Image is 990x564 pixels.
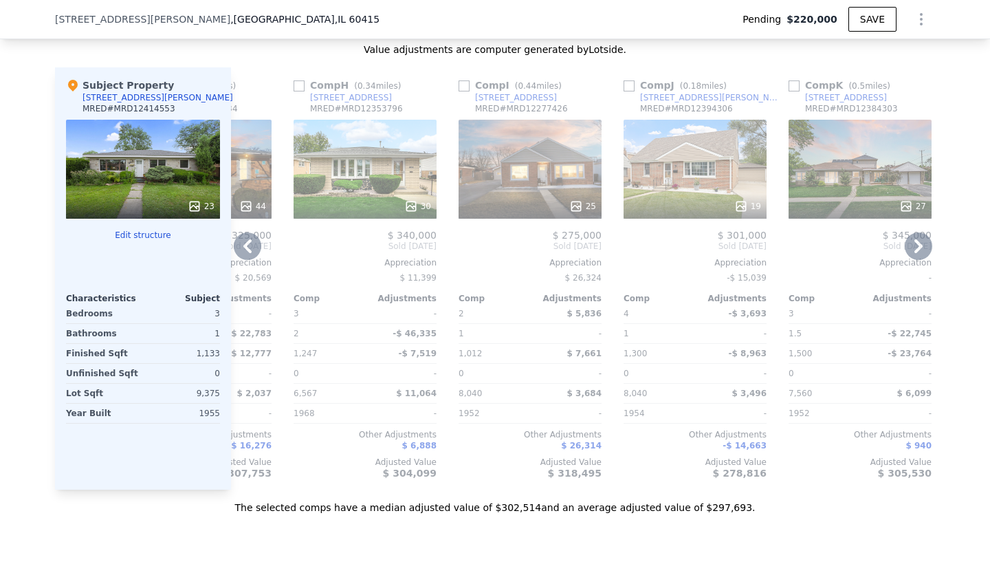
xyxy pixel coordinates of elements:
[848,7,896,32] button: SAVE
[905,441,932,451] span: $ 940
[897,389,932,398] span: $ 6,099
[789,309,794,318] span: 3
[310,92,392,103] div: [STREET_ADDRESS]
[729,349,767,358] span: -$ 8,963
[396,389,437,398] span: $ 11,064
[294,324,362,343] div: 2
[459,404,527,423] div: 1952
[888,349,932,358] span: -$ 23,764
[459,429,602,440] div: Other Adjustments
[459,78,567,92] div: Comp I
[55,43,935,56] div: Value adjustments are computer generated by Lotside .
[146,344,220,363] div: 1,133
[66,304,140,323] div: Bedrooms
[624,324,692,343] div: 1
[66,404,140,423] div: Year Built
[698,404,767,423] div: -
[368,404,437,423] div: -
[789,457,932,468] div: Adjusted Value
[66,293,143,304] div: Characteristics
[66,344,140,363] div: Finished Sqft
[404,199,431,213] div: 30
[294,257,437,268] div: Appreciation
[383,468,437,479] span: $ 304,099
[349,81,406,91] span: ( miles)
[863,404,932,423] div: -
[82,103,175,114] div: MRED # MRD12414553
[66,384,140,403] div: Lot Sqft
[888,329,932,338] span: -$ 22,745
[335,14,379,25] span: , IL 60415
[624,241,767,252] span: Sold [DATE]
[294,92,392,103] a: [STREET_ADDRESS]
[883,230,932,241] span: $ 345,000
[459,241,602,252] span: Sold [DATE]
[789,349,812,358] span: 1,500
[734,199,761,213] div: 19
[789,268,932,288] div: -
[789,293,860,304] div: Comp
[789,369,794,378] span: 0
[188,199,214,213] div: 23
[789,324,857,343] div: 1.5
[789,92,887,103] a: [STREET_ADDRESS]
[475,103,568,114] div: MRED # MRD12277426
[624,78,732,92] div: Comp J
[235,273,272,283] span: $ 20,569
[239,199,266,213] div: 44
[624,349,647,358] span: 1,300
[805,92,887,103] div: [STREET_ADDRESS]
[569,199,596,213] div: 25
[459,324,527,343] div: 1
[624,389,647,398] span: 8,040
[294,404,362,423] div: 1968
[843,81,895,91] span: ( miles)
[146,384,220,403] div: 9,375
[907,6,935,33] button: Show Options
[533,404,602,423] div: -
[695,293,767,304] div: Adjustments
[228,329,272,338] span: -$ 22,783
[624,293,695,304] div: Comp
[533,364,602,383] div: -
[789,429,932,440] div: Other Adjustments
[310,103,403,114] div: MRED # MRD12353796
[459,389,482,398] span: 8,040
[732,389,767,398] span: $ 3,496
[200,293,272,304] div: Adjustments
[294,429,437,440] div: Other Adjustments
[459,309,464,318] span: 2
[459,369,464,378] span: 0
[400,273,437,283] span: $ 11,399
[294,457,437,468] div: Adjusted Value
[624,92,783,103] a: [STREET_ADDRESS][PERSON_NAME]
[789,241,932,252] span: Sold [DATE]
[475,92,557,103] div: [STREET_ADDRESS]
[698,364,767,383] div: -
[368,364,437,383] div: -
[561,441,602,451] span: $ 26,314
[66,364,140,383] div: Unfinished Sqft
[459,293,530,304] div: Comp
[459,257,602,268] div: Appreciation
[789,389,812,398] span: 7,560
[624,404,692,423] div: 1954
[624,429,767,440] div: Other Adjustments
[718,230,767,241] span: $ 301,000
[713,468,767,479] span: $ 278,816
[533,324,602,343] div: -
[553,230,602,241] span: $ 275,000
[683,81,701,91] span: 0.18
[66,324,140,343] div: Bathrooms
[294,293,365,304] div: Comp
[459,457,602,468] div: Adjusted Value
[698,324,767,343] div: -
[230,12,379,26] span: , [GEOGRAPHIC_DATA]
[294,241,437,252] span: Sold [DATE]
[565,273,602,283] span: $ 26,324
[294,349,317,358] span: 1,247
[509,81,567,91] span: ( miles)
[223,230,272,241] span: $ 325,000
[237,389,272,398] span: $ 2,037
[459,349,482,358] span: 1,012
